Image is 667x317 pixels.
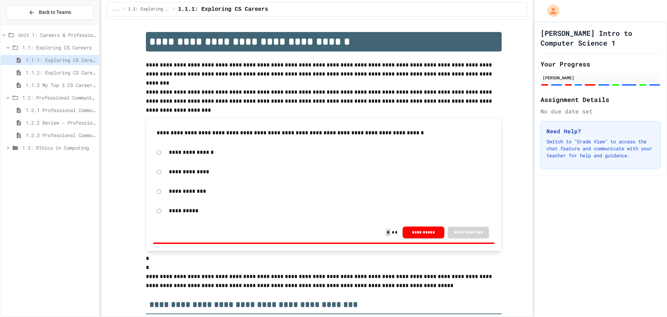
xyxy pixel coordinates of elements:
span: Back to Teams [39,9,71,16]
h2: Your Progress [541,59,661,69]
span: 1.2.3 Professional Communication Challenge [26,132,96,139]
span: / [123,7,125,12]
h1: [PERSON_NAME] Intro to Computer Science 1 [541,28,661,48]
span: 1.1.2: Exploring CS Careers - Review [26,69,96,76]
p: Switch to "Grade View" to access the chat feature and communicate with your teacher for help and ... [546,138,655,159]
span: 1.2.2 Review - Professional Communication [26,119,96,126]
h2: Assignment Details [541,95,661,104]
span: 1.3: Ethics in Computing [22,144,96,151]
div: [PERSON_NAME] [543,74,659,81]
span: / [173,7,175,12]
span: 1.1.1: Exploring CS Careers [26,56,96,64]
h3: Need Help? [546,127,655,135]
div: No due date set [541,107,661,116]
span: 1.1.3 My Top 3 CS Careers! [26,81,96,89]
div: My Account [540,3,561,19]
span: ... [113,7,120,12]
span: 1.1.1: Exploring CS Careers [178,5,268,14]
span: 1.1: Exploring CS Careers [22,44,96,51]
span: Unit 1: Careers & Professionalism [18,31,96,39]
button: Back to Teams [6,5,93,20]
span: 1.2: Professional Communication [22,94,96,101]
span: 1.2.1 Professional Communication [26,106,96,114]
span: 1.1: Exploring CS Careers [128,7,170,12]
